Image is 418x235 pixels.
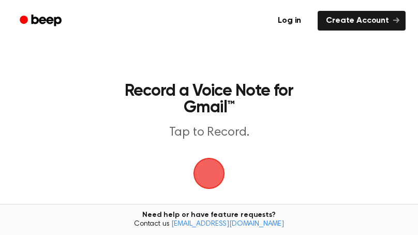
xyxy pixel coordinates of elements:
[12,11,71,31] a: Beep
[267,9,311,33] a: Log in
[112,124,306,141] p: Tap to Record.
[6,220,412,229] span: Contact us
[318,11,406,31] a: Create Account
[112,83,306,116] h1: Record a Voice Note for Gmail™
[193,158,225,189] img: Beep Logo
[171,221,284,228] a: [EMAIL_ADDRESS][DOMAIN_NAME]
